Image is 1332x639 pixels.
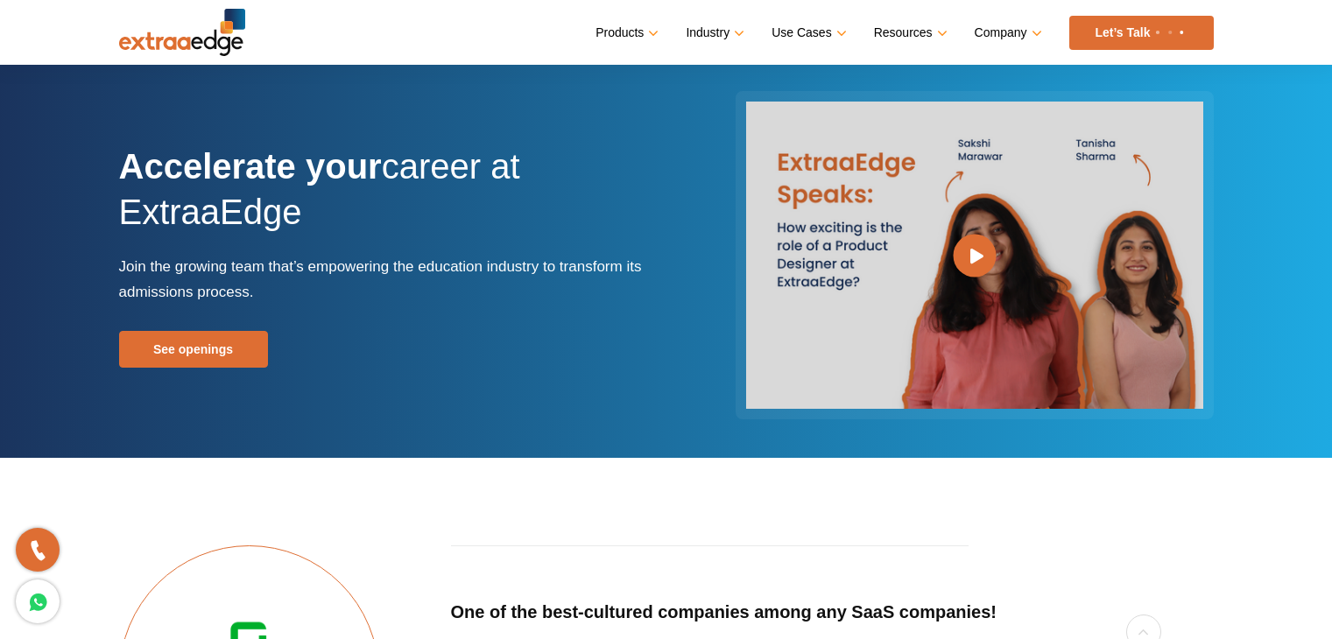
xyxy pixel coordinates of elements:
h5: One of the best-cultured companies among any SaaS companies! [451,601,1026,623]
a: Products [596,20,655,46]
a: Company [975,20,1039,46]
a: Resources [874,20,944,46]
a: See openings [119,331,268,368]
p: Join the growing team that’s empowering the education industry to transform its admissions process. [119,254,653,305]
strong: Accelerate your [119,147,382,186]
a: Use Cases [772,20,842,46]
h1: career at ExtraaEdge [119,144,653,254]
a: Let’s Talk [1069,16,1214,50]
a: Industry [686,20,741,46]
